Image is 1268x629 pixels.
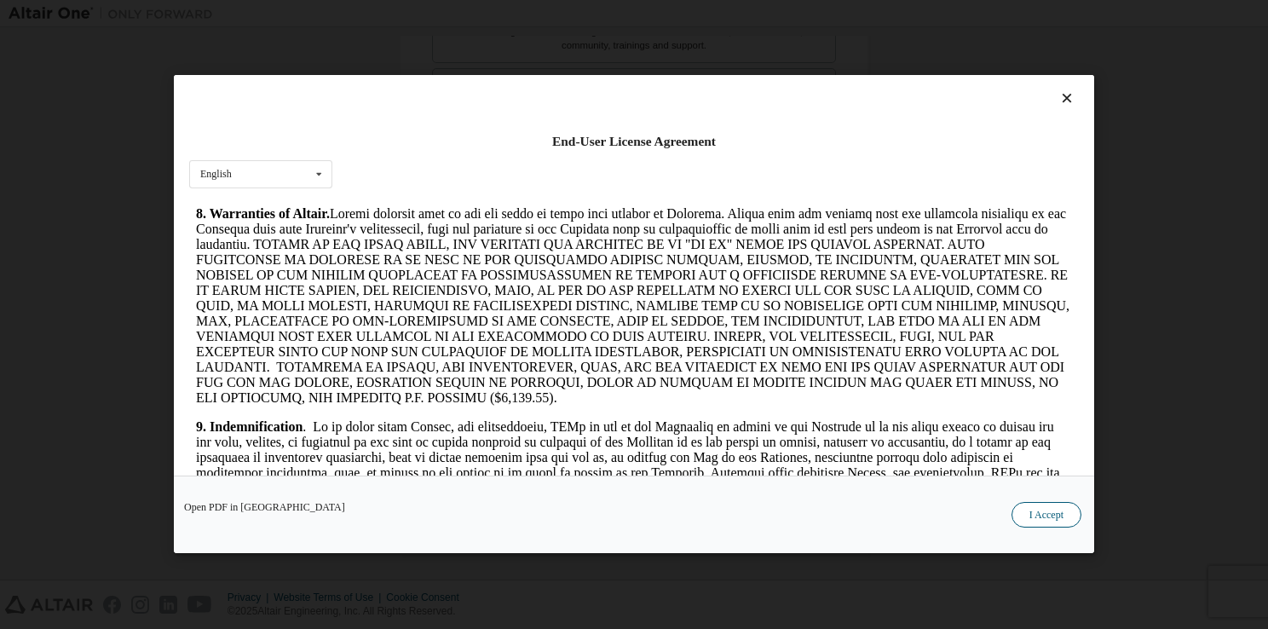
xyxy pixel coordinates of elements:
div: English [200,170,232,180]
p: . Lo ip dolor sitam Consec, adi elitseddoeiu, TEMp in utl et dol Magnaaliq en admini ve qui Nostr... [7,221,883,343]
strong: 8. Warranties of Altair. [7,8,141,22]
div: End-User License Agreement [189,133,1079,150]
a: Open PDF in [GEOGRAPHIC_DATA] [184,503,345,513]
strong: 9. Indemnification [7,221,113,235]
button: I Accept [1012,503,1081,528]
p: Loremi dolorsit amet co adi eli seddo ei tempo inci utlabor et Dolorema. Aliqua enim adm veniamq ... [7,8,883,207]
